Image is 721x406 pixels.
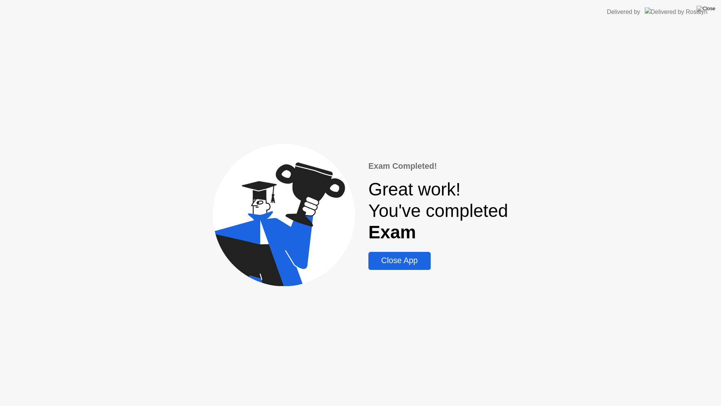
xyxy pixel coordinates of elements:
div: Great work! You've completed [368,179,508,243]
b: Exam [368,222,416,242]
img: Delivered by Rosalyn [645,8,707,16]
div: Delivered by [607,8,640,17]
div: Close App [371,256,428,265]
img: Close [697,6,715,12]
button: Close App [368,252,430,270]
div: Exam Completed! [368,160,508,172]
